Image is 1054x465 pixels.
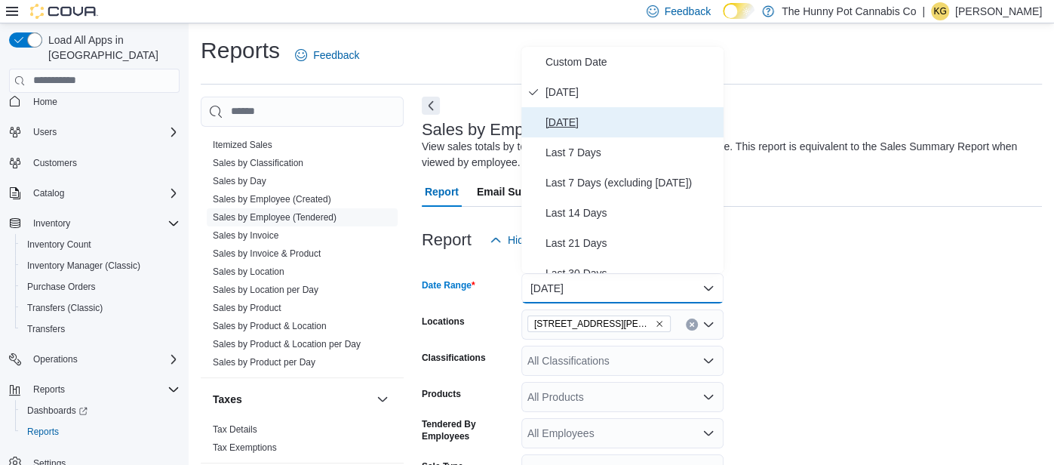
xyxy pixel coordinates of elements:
[313,48,359,63] span: Feedback
[422,352,486,364] label: Classifications
[422,418,515,442] label: Tendered By Employees
[21,278,102,296] a: Purchase Orders
[213,339,361,350] a: Sales by Product & Location per Day
[922,2,925,20] p: |
[477,177,573,207] span: Email Subscription
[545,174,718,192] span: Last 7 Days (excluding [DATE])
[15,400,186,421] a: Dashboards
[213,157,303,169] span: Sales by Classification
[213,392,242,407] h3: Taxes
[425,177,459,207] span: Report
[15,234,186,255] button: Inventory Count
[289,40,365,70] a: Feedback
[3,91,186,112] button: Home
[27,184,70,202] button: Catalog
[527,316,671,332] span: 1288 Ritson Rd N
[484,225,593,255] button: Hide Parameters
[545,83,718,101] span: [DATE]
[702,427,714,439] button: Open list of options
[27,405,88,417] span: Dashboards
[213,442,277,453] a: Tax Exemptions
[213,140,272,150] a: Itemized Sales
[213,356,315,368] span: Sales by Product per Day
[27,92,180,111] span: Home
[21,320,180,338] span: Transfers
[213,392,370,407] button: Taxes
[33,157,77,169] span: Customers
[33,353,78,365] span: Operations
[213,158,303,168] a: Sales by Classification
[213,193,331,205] span: Sales by Employee (Created)
[213,424,257,435] a: Tax Details
[723,3,754,19] input: Dark Mode
[213,139,272,151] span: Itemized Sales
[27,214,180,232] span: Inventory
[27,153,180,172] span: Customers
[21,299,180,317] span: Transfers (Classic)
[3,183,186,204] button: Catalog
[213,303,281,313] a: Sales by Product
[201,35,280,66] h1: Reports
[373,390,392,408] button: Taxes
[33,96,57,108] span: Home
[201,420,404,463] div: Taxes
[545,53,718,71] span: Custom Date
[702,391,714,403] button: Open list of options
[15,276,186,297] button: Purchase Orders
[33,383,65,396] span: Reports
[15,297,186,319] button: Transfers (Classic)
[27,302,103,314] span: Transfers (Classic)
[27,239,91,251] span: Inventory Count
[27,350,84,368] button: Operations
[27,154,83,172] a: Customers
[545,204,718,222] span: Last 14 Days
[213,302,281,314] span: Sales by Product
[213,212,336,223] a: Sales by Employee (Tendered)
[686,319,698,331] button: Clear input
[545,264,718,282] span: Last 30 Days
[21,257,180,275] span: Inventory Manager (Classic)
[30,4,98,19] img: Cova
[213,194,331,205] a: Sales by Employee (Created)
[201,136,404,377] div: Sales
[27,380,71,399] button: Reports
[422,121,649,139] h3: Sales by Employee (Tendered)
[21,423,180,441] span: Reports
[27,123,180,141] span: Users
[213,211,336,223] span: Sales by Employee (Tendered)
[213,284,318,296] span: Sales by Location per Day
[782,2,916,20] p: The Hunny Pot Cannabis Co
[33,187,64,199] span: Catalog
[3,122,186,143] button: Users
[422,316,465,328] label: Locations
[27,350,180,368] span: Operations
[213,321,327,331] a: Sales by Product & Location
[3,349,186,370] button: Operations
[27,93,63,111] a: Home
[15,319,186,340] button: Transfers
[508,232,587,248] span: Hide Parameters
[213,230,278,241] a: Sales by Invoice
[27,214,76,232] button: Inventory
[27,260,140,272] span: Inventory Manager (Classic)
[21,278,180,296] span: Purchase Orders
[21,236,97,254] a: Inventory Count
[21,236,180,254] span: Inventory Count
[213,423,257,436] span: Tax Details
[702,355,714,367] button: Open list of options
[27,123,63,141] button: Users
[702,319,714,331] button: Open list of options
[422,388,461,400] label: Products
[3,213,186,234] button: Inventory
[931,2,949,20] div: Kelsey Gourdine
[3,152,186,174] button: Customers
[213,248,321,260] span: Sales by Invoice & Product
[213,285,318,295] a: Sales by Location per Day
[655,319,664,328] button: Remove 1288 Ritson Rd N from selection in this group
[213,442,277,454] span: Tax Exemptions
[955,2,1042,20] p: [PERSON_NAME]
[21,299,109,317] a: Transfers (Classic)
[42,32,180,63] span: Load All Apps in [GEOGRAPHIC_DATA]
[422,139,1034,171] div: View sales totals by tendered employee for a specified date range. This report is equivalent to t...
